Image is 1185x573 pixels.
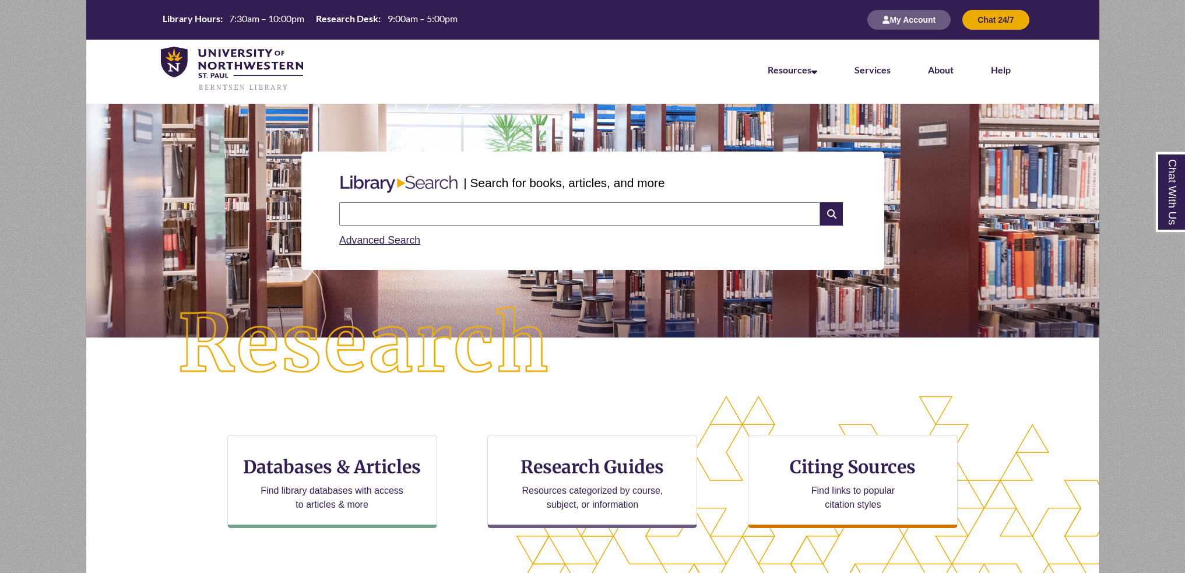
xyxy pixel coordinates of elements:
a: Services [855,64,891,75]
a: About [928,64,954,75]
a: Databases & Articles Find library databases with access to articles & more [227,435,437,528]
table: Hours Today [158,12,462,27]
a: Advanced Search [339,234,420,246]
button: My Account [867,10,951,30]
p: | Search for books, articles, and more [463,174,664,192]
img: Libary Search [335,171,463,198]
img: UNWSP Library Logo [161,47,304,92]
a: My Account [867,15,951,24]
a: Research Guides Resources categorized by course, subject, or information [487,435,697,528]
a: Help [991,64,1011,75]
a: Hours Today [158,12,462,28]
th: Library Hours: [158,12,224,25]
h3: Research Guides [497,456,687,478]
a: Citing Sources Find links to popular citation styles [748,435,958,528]
h3: Citing Sources [782,456,924,478]
p: Resources categorized by course, subject, or information [516,484,669,512]
a: Chat 24/7 [962,15,1029,24]
img: Research [136,265,592,424]
a: Resources [768,64,817,75]
p: Find links to popular citation styles [796,484,910,512]
i: Search [820,202,842,226]
p: Find library databases with access to articles & more [256,484,408,512]
span: 7:30am – 10:00pm [229,13,304,24]
th: Research Desk: [311,12,382,25]
span: 9:00am – 5:00pm [388,13,458,24]
button: Chat 24/7 [962,10,1029,30]
h3: Databases & Articles [237,456,427,478]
